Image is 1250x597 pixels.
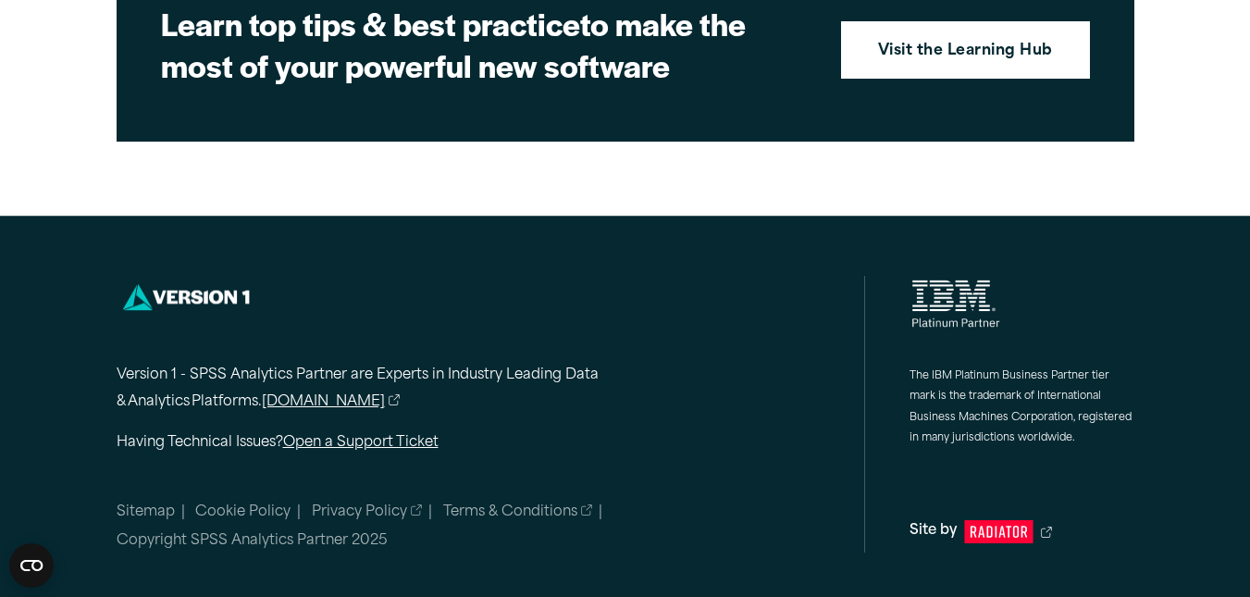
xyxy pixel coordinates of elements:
a: [DOMAIN_NAME] [262,390,401,417]
span: Copyright SPSS Analytics Partner 2025 [117,534,388,548]
button: Open CMP widget [9,543,54,588]
svg: Radiator Digital [964,520,1033,543]
p: Having Technical Issues? [117,430,672,457]
nav: Minor links within the footer [117,502,864,553]
a: Privacy Policy [312,502,423,524]
p: Version 1 - SPSS Analytics Partner are Experts in Industry Leading Data & Analytics Platforms. [117,363,672,417]
a: Sitemap [117,505,175,519]
strong: Learn top tips & best practice [161,1,580,45]
p: The IBM Platinum Business Partner tier mark is the trademark of International Business Machines C... [910,367,1134,450]
h2: to make the most of your powerful new software [161,3,809,86]
a: Cookie Policy [195,505,291,519]
a: Visit the Learning Hub [841,21,1090,79]
a: Open a Support Ticket [283,436,439,450]
span: Site by [910,518,957,545]
strong: Visit the Learning Hub [878,40,1053,64]
a: Terms & Conditions [443,502,593,524]
a: Site by Radiator Digital [910,518,1134,545]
